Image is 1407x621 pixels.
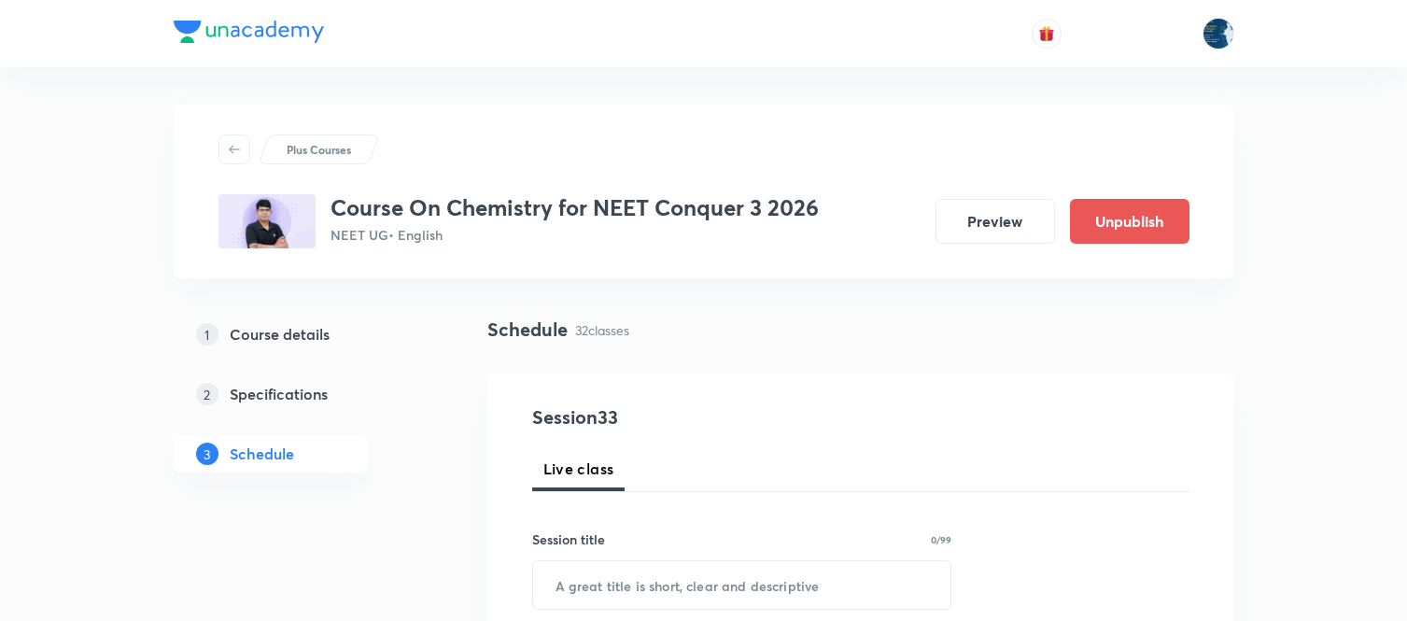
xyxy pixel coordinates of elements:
[532,403,873,431] h4: Session 33
[287,141,351,158] p: Plus Courses
[1070,199,1189,244] button: Unpublish
[1038,25,1055,42] img: avatar
[196,443,218,465] p: 3
[196,383,218,405] p: 2
[543,458,614,480] span: Live class
[230,443,294,465] h5: Schedule
[575,320,629,340] p: 32 classes
[331,194,819,221] h3: Course On Chemistry for NEET Conquer 3 2026
[487,316,568,344] h4: Schedule
[331,225,819,245] p: NEET UG • English
[532,529,605,549] h6: Session title
[174,316,428,353] a: 1Course details
[174,21,324,48] a: Company Logo
[931,535,951,544] p: 0/99
[533,561,951,609] input: A great title is short, clear and descriptive
[936,199,1055,244] button: Preview
[230,323,330,346] h5: Course details
[174,375,428,413] a: 2Specifications
[230,383,328,405] h5: Specifications
[196,323,218,346] p: 1
[218,194,316,248] img: BEEA0058-0761-454C-A0F0-8129380BE409_plus.png
[1203,18,1234,49] img: Lokeshwar Chiluveru
[174,21,324,43] img: Company Logo
[1032,19,1062,49] button: avatar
